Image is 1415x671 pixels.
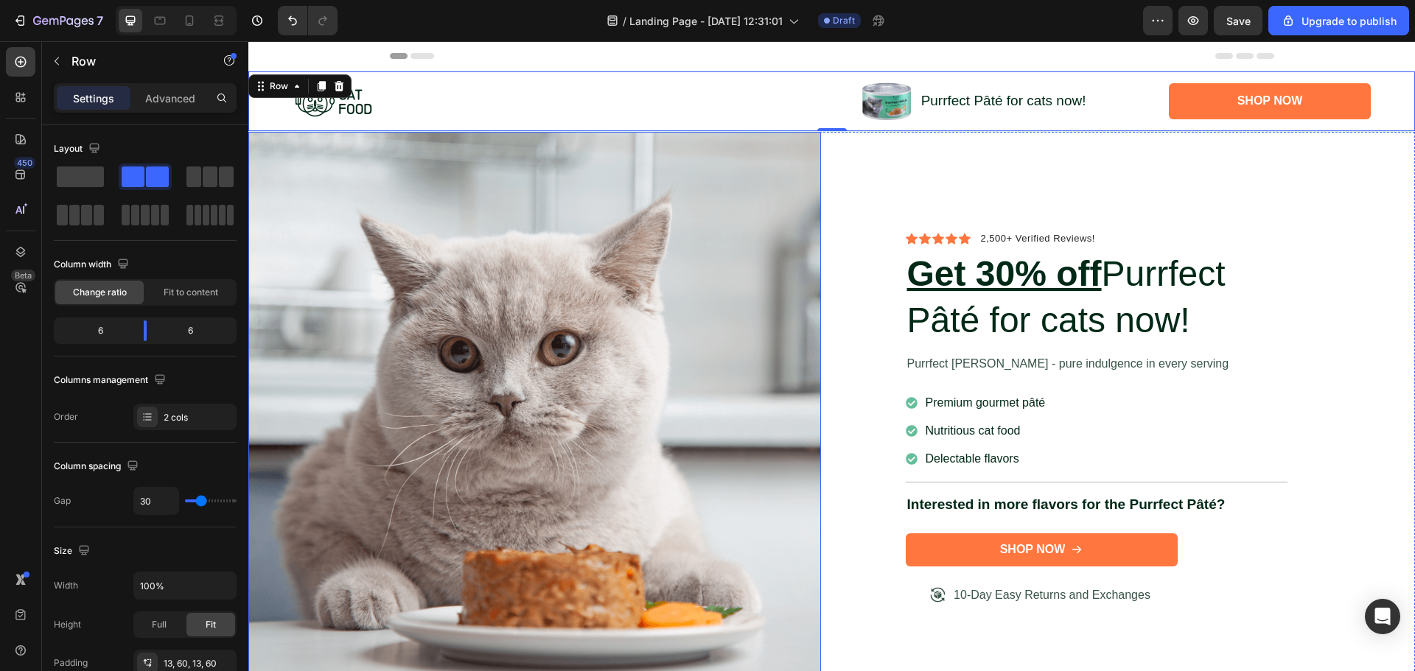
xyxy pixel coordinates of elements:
[145,91,195,106] p: Advanced
[278,6,338,35] div: Undo/Redo
[623,13,626,29] span: /
[989,52,1055,68] div: Shop Now
[920,42,1122,78] a: Shop Now
[613,41,663,79] img: gempages_432750572815254551-360a8916-51c8-4454-840f-f8b323cc3f21.png
[1365,599,1400,634] div: Open Intercom Messenger
[54,494,71,507] div: Gap
[54,457,141,477] div: Column spacing
[18,38,43,52] div: Row
[677,409,797,426] p: Delectable flavors
[57,320,132,341] div: 6
[1281,13,1397,29] div: Upgrade to publish
[71,52,197,70] p: Row
[659,213,853,252] u: Get 30% off
[657,492,929,525] a: Shop Now
[73,286,127,299] span: Change ratio
[659,314,1038,331] p: Purrfect [PERSON_NAME] - pure indulgence in every serving
[1214,6,1262,35] button: Save
[11,270,35,281] div: Beta
[206,618,216,631] span: Fit
[14,157,35,169] div: 450
[164,286,218,299] span: Fit to content
[73,91,114,106] p: Settings
[677,381,797,398] p: Nutritious cat food
[54,579,78,592] div: Width
[164,411,233,424] div: 2 cols
[833,14,855,27] span: Draft
[673,51,838,69] p: Purrfect Pâté for cats now!
[97,12,103,29] p: 7
[164,657,233,670] div: 13, 60, 13, 60
[158,320,234,341] div: 6
[705,545,902,563] p: 10-Day Easy Returns and Exchanges
[54,541,93,561] div: Size
[54,255,132,275] div: Column width
[54,618,81,631] div: Height
[657,208,1039,303] h1: Purrfect Pâté for cats now!
[54,410,78,424] div: Order
[629,13,783,29] span: Landing Page - [DATE] 12:31:01
[54,656,88,670] div: Padding
[1226,15,1251,27] span: Save
[248,41,1415,671] iframe: Design area
[752,501,817,516] div: Shop Now
[134,488,178,514] input: Auto
[54,370,169,390] div: Columns management
[733,190,847,205] p: 2,500+ Verified Reviews!
[152,618,167,631] span: Full
[677,353,797,370] p: Premium gourmet pâté
[134,572,236,599] input: Auto
[657,453,1039,474] h2: Interested in more flavors for the Purrfect Pâté?
[54,139,103,159] div: Layout
[1268,6,1409,35] button: Upgrade to publish
[6,6,110,35] button: 7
